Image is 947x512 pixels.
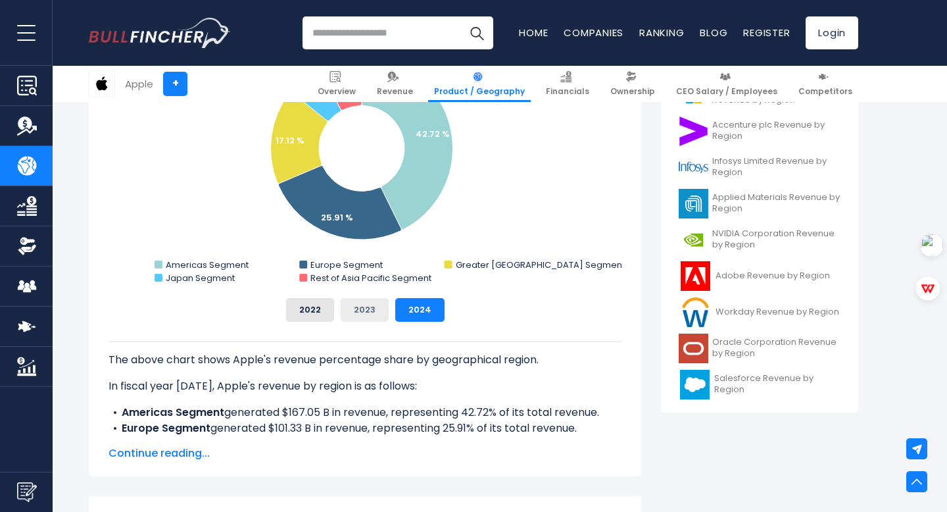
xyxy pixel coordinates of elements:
[671,367,848,403] a: Salesforce Revenue by Region
[700,26,727,39] a: Blog
[679,116,708,146] img: ACN logo
[276,134,304,147] text: 17.12 %
[310,259,383,271] text: Europe Segment
[671,113,848,149] a: Accenture plc Revenue by Region
[610,86,655,97] span: Ownership
[712,156,840,178] span: Infosys Limited Revenue by Region
[109,436,621,468] li: generated $66.95 B in revenue, representing 17.12% of its total revenue.
[540,66,595,102] a: Financials
[371,66,419,102] a: Revenue
[679,225,708,255] img: NVDA logo
[564,26,623,39] a: Companies
[321,211,353,224] text: 25.91 %
[89,71,114,96] img: AAPL logo
[546,86,589,97] span: Financials
[109,421,621,436] li: generated $101.33 B in revenue, representing 25.91% of its total revenue.
[712,228,840,251] span: NVIDIA Corporation Revenue by Region
[286,298,334,322] button: 2022
[792,66,858,102] a: Competitors
[714,373,840,396] span: Salesforce Revenue by Region
[679,189,708,218] img: AMAT logo
[109,446,621,461] span: Continue reading...
[671,330,848,367] a: Oracle Corporation Revenue by Region
[679,261,712,291] img: ADBE logo
[671,222,848,258] a: NVIDIA Corporation Revenue by Region
[712,120,840,142] span: Accenture plc Revenue by Region
[341,298,389,322] button: 2023
[377,86,413,97] span: Revenue
[798,86,852,97] span: Competitors
[122,405,224,420] b: Americas Segment
[716,307,839,318] span: Workday Revenue by Region
[676,86,777,97] span: CEO Salary / Employees
[163,72,187,96] a: +
[743,26,790,39] a: Register
[456,259,625,271] text: Greater [GEOGRAPHIC_DATA] Segment
[89,18,231,48] img: Bullfincher logo
[434,86,525,97] span: Product / Geography
[109,24,621,288] svg: Apple's Revenue Share by Region
[671,294,848,330] a: Workday Revenue by Region
[712,337,840,359] span: Oracle Corporation Revenue by Region
[679,334,708,363] img: ORCL logo
[109,378,621,394] p: In fiscal year [DATE], Apple's revenue by region is as follows:
[671,258,848,294] a: Adobe Revenue by Region
[671,149,848,186] a: Infosys Limited Revenue by Region
[310,272,431,284] text: Rest of Asia Pacific Segment
[89,18,230,48] a: Go to homepage
[166,259,249,271] text: Americas Segment
[125,76,153,91] div: Apple
[166,272,235,284] text: Japan Segment
[17,236,37,256] img: Ownership
[712,84,840,106] span: Microsoft Corporation Revenue by Region
[312,66,362,102] a: Overview
[428,66,531,102] a: Product / Geography
[519,26,548,39] a: Home
[679,370,710,399] img: CRM logo
[712,192,840,215] span: Applied Materials Revenue by Region
[679,297,712,327] img: WDAY logo
[122,421,210,436] b: Europe Segment
[109,352,621,368] p: The above chart shows Apple's revenue percentage share by geographical region.
[639,26,684,39] a: Ranking
[670,66,783,102] a: CEO Salary / Employees
[671,186,848,222] a: Applied Materials Revenue by Region
[318,86,356,97] span: Overview
[679,153,708,182] img: INFY logo
[109,405,621,421] li: generated $167.05 B in revenue, representing 42.72% of its total revenue.
[716,270,830,282] span: Adobe Revenue by Region
[806,16,858,49] a: Login
[122,436,336,451] b: Greater [GEOGRAPHIC_DATA] Segment
[460,16,493,49] button: Search
[604,66,661,102] a: Ownership
[395,298,445,322] button: 2024
[416,128,450,140] text: 42.72 %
